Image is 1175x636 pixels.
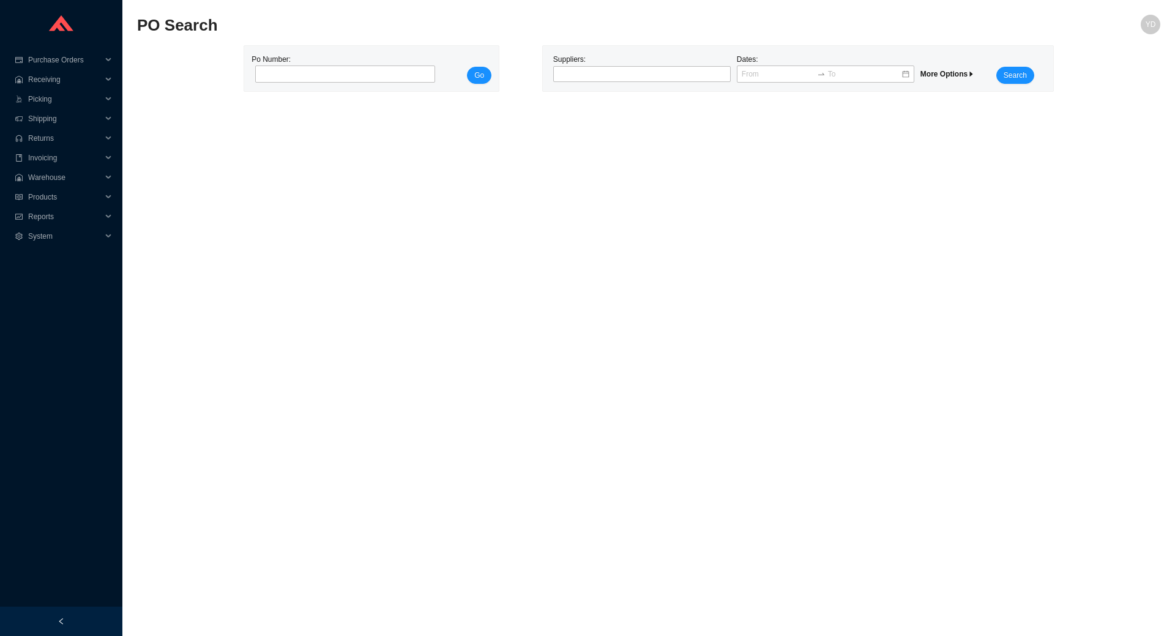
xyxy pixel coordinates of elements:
span: customer-service [15,135,23,142]
span: Search [1004,69,1027,81]
span: left [58,618,65,625]
span: setting [15,233,23,240]
span: More Options [920,70,975,78]
span: Purchase Orders [28,50,102,70]
span: swap-right [817,70,826,78]
span: System [28,226,102,246]
span: read [15,193,23,201]
span: fund [15,213,23,220]
div: Dates: [734,53,917,84]
span: caret-right [968,70,975,78]
span: Go [474,69,484,81]
div: Po Number: [252,53,431,84]
input: To [828,68,901,80]
h2: PO Search [137,15,905,36]
span: to [817,70,826,78]
span: Receiving [28,70,102,89]
span: Shipping [28,109,102,129]
input: From [742,68,815,80]
span: Picking [28,89,102,109]
span: book [15,154,23,162]
div: Suppliers: [550,53,734,84]
span: credit-card [15,56,23,64]
span: Invoicing [28,148,102,168]
span: Reports [28,207,102,226]
span: Products [28,187,102,207]
span: Warehouse [28,168,102,187]
button: Go [467,67,491,84]
span: Returns [28,129,102,148]
button: Search [996,67,1034,84]
span: YD [1146,15,1156,34]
